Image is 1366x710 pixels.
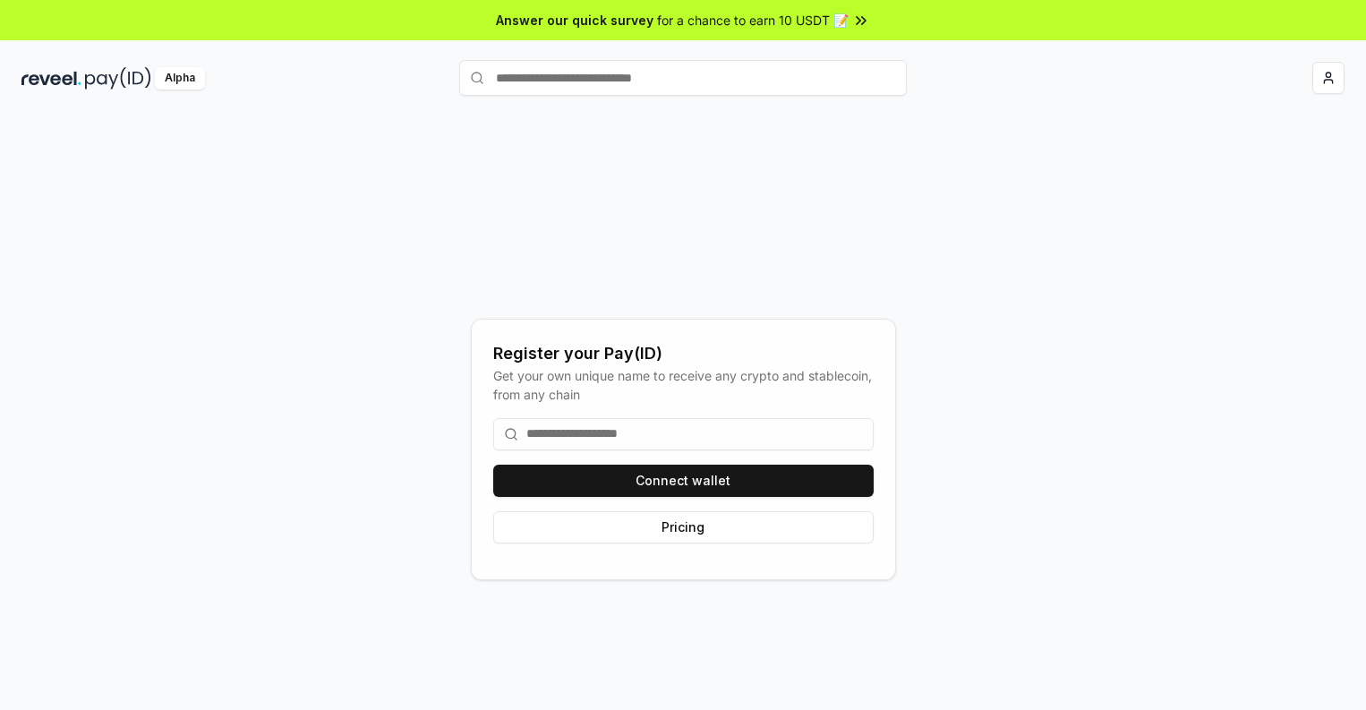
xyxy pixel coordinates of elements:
div: Register your Pay(ID) [493,341,874,366]
button: Connect wallet [493,465,874,497]
span: for a chance to earn 10 USDT 📝 [657,11,849,30]
div: Alpha [155,67,205,90]
img: pay_id [85,67,151,90]
img: reveel_dark [21,67,81,90]
div: Get your own unique name to receive any crypto and stablecoin, from any chain [493,366,874,404]
button: Pricing [493,511,874,543]
span: Answer our quick survey [496,11,653,30]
